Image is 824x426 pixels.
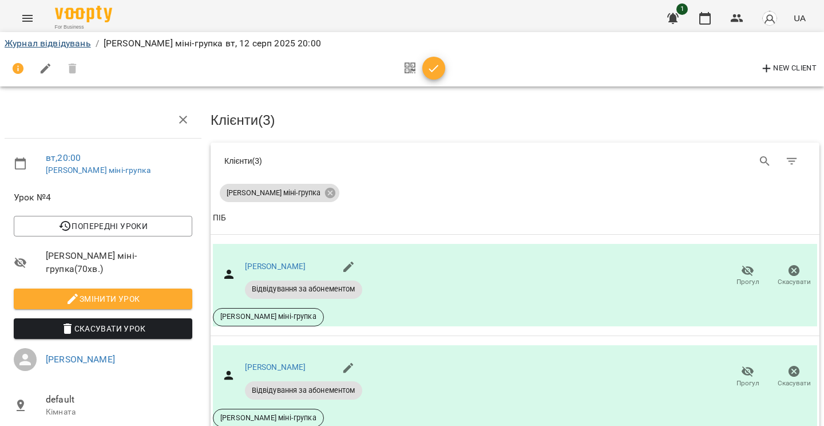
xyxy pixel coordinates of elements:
span: Прогул [736,277,759,287]
span: 1 [676,3,688,15]
button: Скасувати [771,260,817,292]
a: [PERSON_NAME] [46,354,115,365]
a: Журнал відвідувань [5,38,91,49]
div: Клієнти ( 3 ) [224,155,506,167]
h3: Клієнти ( 3 ) [211,113,819,128]
span: UA [794,12,806,24]
button: Фільтр [778,148,806,175]
button: New Client [757,60,819,78]
button: Попередні уроки [14,216,192,236]
div: [PERSON_NAME] міні-групка [220,184,339,202]
span: [PERSON_NAME] міні-групка [220,188,327,198]
span: [PERSON_NAME] міні-групка ( 70 хв. ) [46,249,192,276]
span: Скасувати [778,277,811,287]
span: Прогул [736,378,759,388]
nav: breadcrumb [5,37,819,50]
a: [PERSON_NAME] міні-групка [46,165,150,175]
span: ПІБ [213,211,817,225]
div: Sort [213,211,226,225]
span: For Business [55,23,112,31]
span: Відвідування за абонементом [245,385,362,396]
a: вт , 20:00 [46,152,81,163]
span: [PERSON_NAME] міні-групка [213,413,323,423]
div: Table Toolbar [211,143,819,179]
button: Скасувати Урок [14,318,192,339]
li: / [96,37,99,50]
button: Прогул [724,260,771,292]
span: Скасувати [778,378,811,388]
p: [PERSON_NAME] міні-групка вт, 12 серп 2025 20:00 [104,37,321,50]
span: default [46,393,192,407]
span: Скасувати Урок [23,322,183,336]
button: Прогул [724,361,771,393]
img: avatar_s.png [762,10,778,26]
span: Змінити урок [23,292,183,306]
div: ПІБ [213,211,226,225]
a: [PERSON_NAME] [245,362,306,372]
button: Menu [14,5,41,32]
img: Voopty Logo [55,6,112,22]
button: Змінити урок [14,289,192,309]
span: Урок №4 [14,191,192,204]
button: Search [751,148,779,175]
span: Відвідування за абонементом [245,284,362,294]
button: Скасувати [771,361,817,393]
span: Попередні уроки [23,219,183,233]
p: Кімната [46,407,192,418]
span: [PERSON_NAME] міні-групка [213,311,323,322]
span: New Client [760,62,817,76]
a: [PERSON_NAME] [245,262,306,271]
button: UA [789,7,810,29]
